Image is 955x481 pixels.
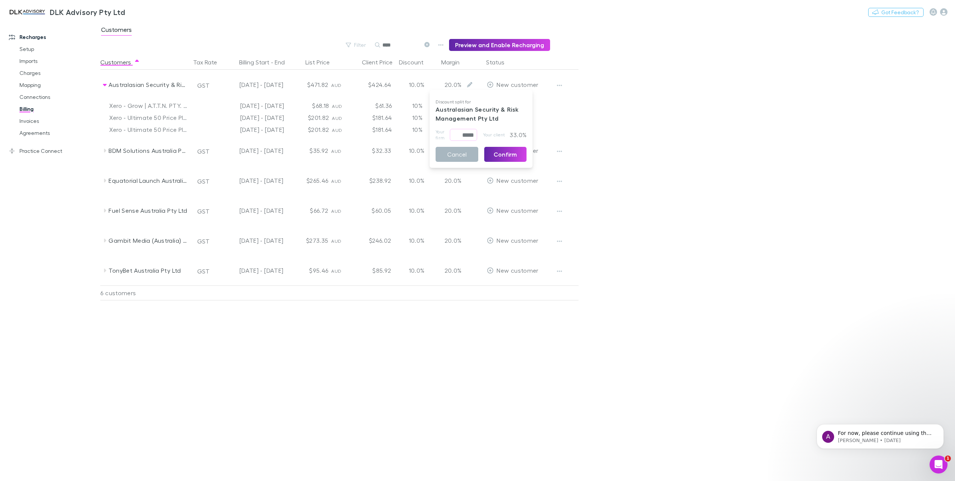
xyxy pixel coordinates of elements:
[945,456,951,462] span: 1
[436,99,527,105] p: Discount split for
[436,105,527,129] p: Australasian Security & Risk Management Pty Ltd
[805,408,955,461] iframe: Intercom notifications message
[930,456,948,474] iframe: Intercom live chat
[436,129,450,141] span: Your firm
[436,147,478,162] button: Cancel
[484,147,527,162] button: Confirm
[483,129,505,141] span: Your client
[507,129,527,141] p: 33.0%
